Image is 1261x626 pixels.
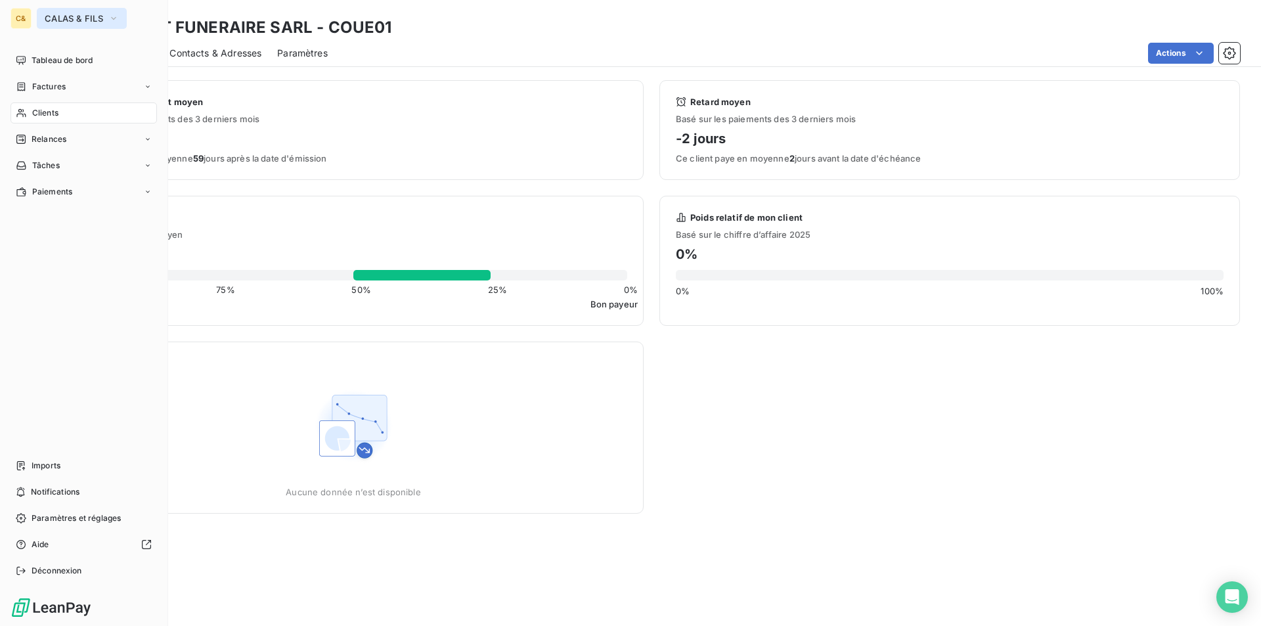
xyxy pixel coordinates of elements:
span: Imports [32,460,60,472]
span: Ce client paye en moyenne jours avant la date d'échéance [676,153,1224,164]
span: Aucune donnée n’est disponible [286,487,421,497]
span: Basé sur le chiffre d’affaire 2025 [676,229,1224,240]
h4: 0 % [676,244,1224,265]
span: Relances [32,133,66,145]
h4: 59 jours [79,128,627,149]
span: Notifications [31,486,79,498]
a: Clients [11,102,157,123]
span: 75 % [216,284,234,295]
span: CALAS & FILS [45,13,103,24]
h3: OUEST FUNERAIRE SARL - COUE01 [116,16,391,39]
span: Clients [32,107,58,119]
span: 100 % [1201,286,1224,296]
span: Bon payeur [590,299,638,309]
span: Basé sur les paiements des 3 derniers mois [79,114,627,124]
span: Retard moyen [690,97,751,107]
span: Paramètres [277,47,328,60]
h4: -2 jours [676,128,1224,149]
span: 2 [789,153,795,164]
span: 0 % [676,286,690,296]
span: 50 % [351,284,370,295]
div: Open Intercom Messenger [1216,581,1248,613]
img: Logo LeanPay [11,597,92,618]
span: Déconnexion [32,565,82,577]
span: Factures [32,81,66,93]
a: Tâches [11,155,157,176]
span: Paiements [32,186,72,198]
a: Aide [11,534,157,555]
span: Tableau de bord [32,55,93,66]
a: Relances [11,129,157,150]
a: Paiements [11,181,157,202]
span: Poids relatif de mon client [690,212,803,223]
span: 25 % [488,284,507,295]
span: Aide [32,539,49,550]
div: C& [11,8,32,29]
a: Paramètres et réglages [11,508,157,529]
span: Basé sur le retard moyen [64,229,643,240]
span: Ce client paye en moyenne jours après la date d'émission [79,153,627,164]
span: Basé sur les paiements des 3 derniers mois [676,114,1224,124]
span: Paramètres et réglages [32,512,121,524]
span: Contacts & Adresses [169,47,261,60]
span: Tâches [32,160,60,171]
a: Imports [11,455,157,476]
a: Tableau de bord [11,50,157,71]
a: Factures [11,76,157,97]
img: Empty state [311,384,395,468]
span: 59 [193,153,204,164]
button: Actions [1148,43,1214,64]
span: 0 % [624,284,638,295]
